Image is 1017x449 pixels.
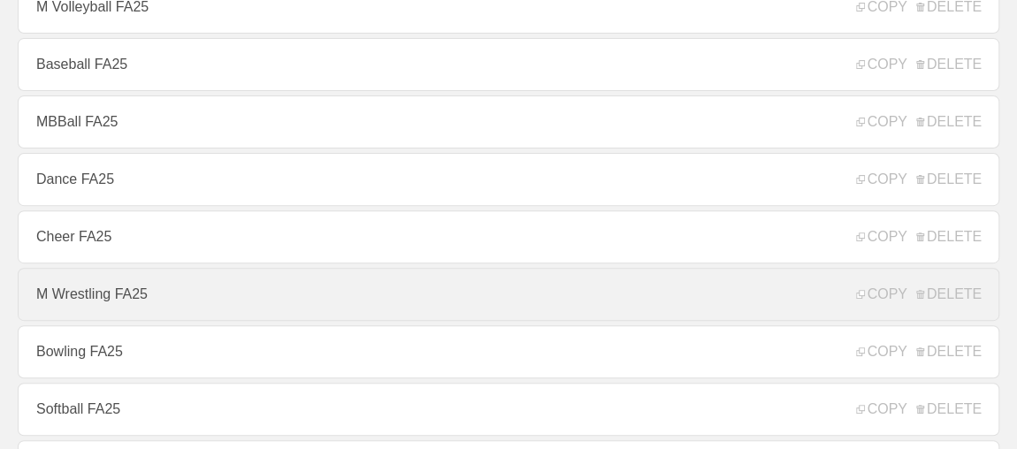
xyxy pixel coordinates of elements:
[916,57,982,72] span: DELETE
[916,114,982,130] span: DELETE
[916,229,982,245] span: DELETE
[929,364,1017,449] iframe: Chat Widget
[18,268,999,321] a: M Wrestling FA25
[856,57,906,72] span: COPY
[856,171,906,187] span: COPY
[18,383,999,436] a: Softball FA25
[18,153,999,206] a: Dance FA25
[856,401,906,417] span: COPY
[18,38,999,91] a: Baseball FA25
[916,171,982,187] span: DELETE
[856,344,906,360] span: COPY
[856,114,906,130] span: COPY
[18,95,999,148] a: MBBall FA25
[18,210,999,263] a: Cheer FA25
[856,286,906,302] span: COPY
[856,229,906,245] span: COPY
[916,286,982,302] span: DELETE
[18,325,999,378] a: Bowling FA25
[916,344,982,360] span: DELETE
[916,401,982,417] span: DELETE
